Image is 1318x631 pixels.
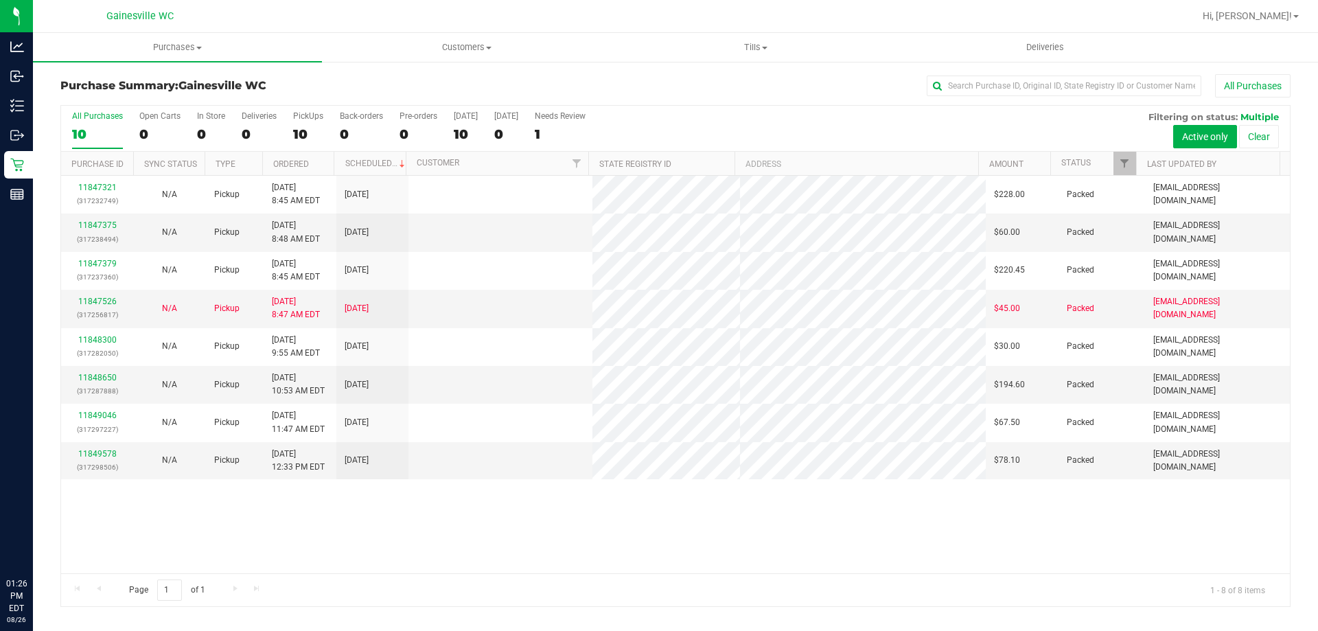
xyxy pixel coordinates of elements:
span: [DATE] 12:33 PM EDT [272,448,325,474]
span: Customers [323,41,610,54]
span: Not Applicable [162,190,177,199]
span: $78.10 [994,454,1020,467]
span: $45.00 [994,302,1020,315]
iframe: Resource center [14,521,55,562]
h3: Purchase Summary: [60,80,470,92]
a: Filter [566,152,588,175]
a: Purchase ID [71,159,124,169]
a: Purchases [33,33,322,62]
span: [DATE] 10:53 AM EDT [272,371,325,398]
span: Packed [1067,188,1094,201]
span: [EMAIL_ADDRESS][DOMAIN_NAME] [1153,448,1282,474]
span: [EMAIL_ADDRESS][DOMAIN_NAME] [1153,181,1282,207]
span: Packed [1067,302,1094,315]
span: [DATE] 9:55 AM EDT [272,334,320,360]
a: 11849046 [78,411,117,420]
span: [DATE] [345,226,369,239]
div: 0 [242,126,277,142]
span: $30.00 [994,340,1020,353]
span: 1 - 8 of 8 items [1199,580,1276,600]
span: [DATE] [345,340,369,353]
inline-svg: Inventory [10,99,24,113]
a: Customers [322,33,611,62]
span: [EMAIL_ADDRESS][DOMAIN_NAME] [1153,409,1282,435]
th: Address [735,152,978,176]
button: N/A [162,416,177,429]
p: 01:26 PM EDT [6,577,27,615]
div: [DATE] [454,111,478,121]
p: (317282050) [69,347,125,360]
inline-svg: Analytics [10,40,24,54]
span: Packed [1067,416,1094,429]
button: N/A [162,378,177,391]
p: (317238494) [69,233,125,246]
span: Not Applicable [162,380,177,389]
div: 10 [293,126,323,142]
span: [EMAIL_ADDRESS][DOMAIN_NAME] [1153,371,1282,398]
span: Not Applicable [162,303,177,313]
span: Multiple [1240,111,1279,122]
div: Deliveries [242,111,277,121]
p: 08/26 [6,615,27,625]
a: Scheduled [345,159,408,168]
a: Tills [611,33,900,62]
span: Pickup [214,454,240,467]
inline-svg: Reports [10,187,24,201]
div: 10 [72,126,123,142]
div: In Store [197,111,225,121]
a: 11847375 [78,220,117,230]
div: 0 [197,126,225,142]
span: [DATE] 8:45 AM EDT [272,181,320,207]
span: Packed [1067,226,1094,239]
input: Search Purchase ID, Original ID, State Registry ID or Customer Name... [927,76,1201,96]
div: Needs Review [535,111,586,121]
span: Gainesville WC [178,79,266,92]
span: Pickup [214,226,240,239]
a: Status [1061,158,1091,168]
span: Pickup [214,340,240,353]
span: Packed [1067,264,1094,277]
div: 0 [139,126,181,142]
button: N/A [162,188,177,201]
div: All Purchases [72,111,123,121]
span: Not Applicable [162,455,177,465]
span: Tills [612,41,899,54]
span: [DATE] [345,416,369,429]
div: [DATE] [494,111,518,121]
button: Clear [1239,125,1279,148]
button: N/A [162,340,177,353]
span: [EMAIL_ADDRESS][DOMAIN_NAME] [1153,295,1282,321]
input: 1 [157,580,182,601]
span: [DATE] 8:45 AM EDT [272,257,320,284]
a: 11847526 [78,297,117,306]
span: $60.00 [994,226,1020,239]
span: Gainesville WC [106,10,174,22]
span: [EMAIL_ADDRESS][DOMAIN_NAME] [1153,257,1282,284]
a: Ordered [273,159,309,169]
span: $194.60 [994,378,1025,391]
p: (317298506) [69,461,125,474]
span: Purchases [33,41,322,54]
a: Customer [417,158,459,168]
button: All Purchases [1215,74,1291,97]
span: [EMAIL_ADDRESS][DOMAIN_NAME] [1153,334,1282,360]
p: (317297227) [69,423,125,436]
div: Pre-orders [400,111,437,121]
a: 11848300 [78,335,117,345]
span: [EMAIL_ADDRESS][DOMAIN_NAME] [1153,219,1282,245]
span: Pickup [214,378,240,391]
span: [DATE] 8:48 AM EDT [272,219,320,245]
button: N/A [162,454,177,467]
span: Pickup [214,264,240,277]
div: PickUps [293,111,323,121]
span: [DATE] [345,188,369,201]
div: Back-orders [340,111,383,121]
p: (317287888) [69,385,125,398]
span: Packed [1067,378,1094,391]
a: 11849578 [78,449,117,459]
inline-svg: Inbound [10,69,24,83]
span: Page of 1 [117,580,216,601]
span: [DATE] [345,264,369,277]
span: Deliveries [1008,41,1083,54]
span: [DATE] 11:47 AM EDT [272,409,325,435]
